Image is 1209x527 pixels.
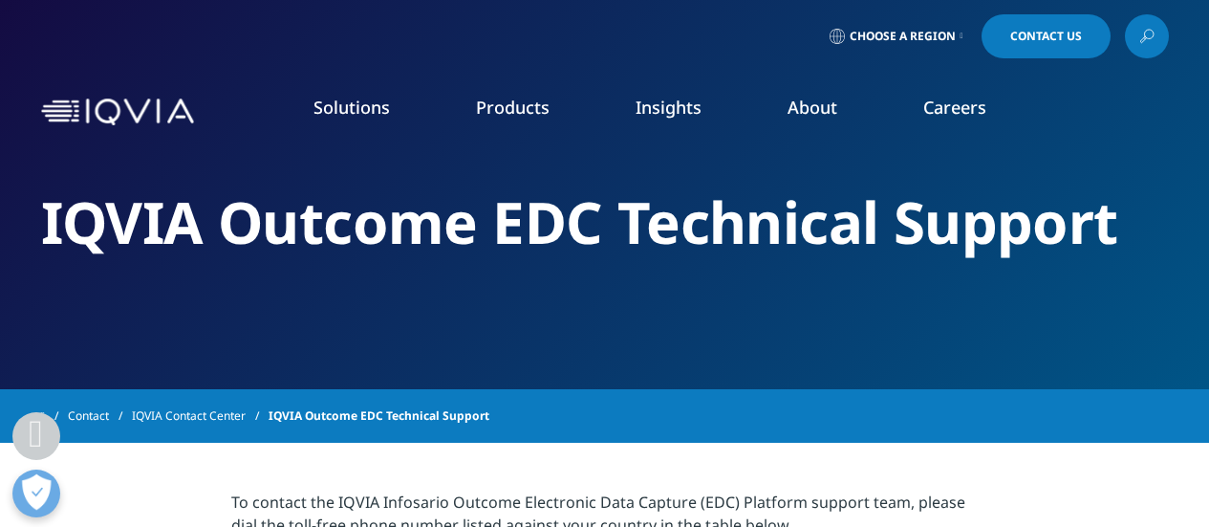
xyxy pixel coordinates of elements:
[12,470,60,517] button: Open Preferences
[850,29,956,44] span: Choose a Region
[636,96,702,119] a: Insights
[132,399,269,433] a: IQVIA Contact Center
[41,99,194,126] img: IQVIA Healthcare Information Technology and Pharma Clinical Research Company
[923,96,986,119] a: Careers
[1010,31,1082,42] span: Contact Us
[41,187,1169,258] h2: IQVIA Outcome EDC Technical Support
[68,399,132,433] a: Contact
[788,96,837,119] a: About
[202,67,1169,157] nav: Primary
[313,96,390,119] a: Solutions
[982,14,1111,58] a: Contact Us
[269,399,489,433] span: IQVIA Outcome EDC Technical Support
[476,96,550,119] a: Products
